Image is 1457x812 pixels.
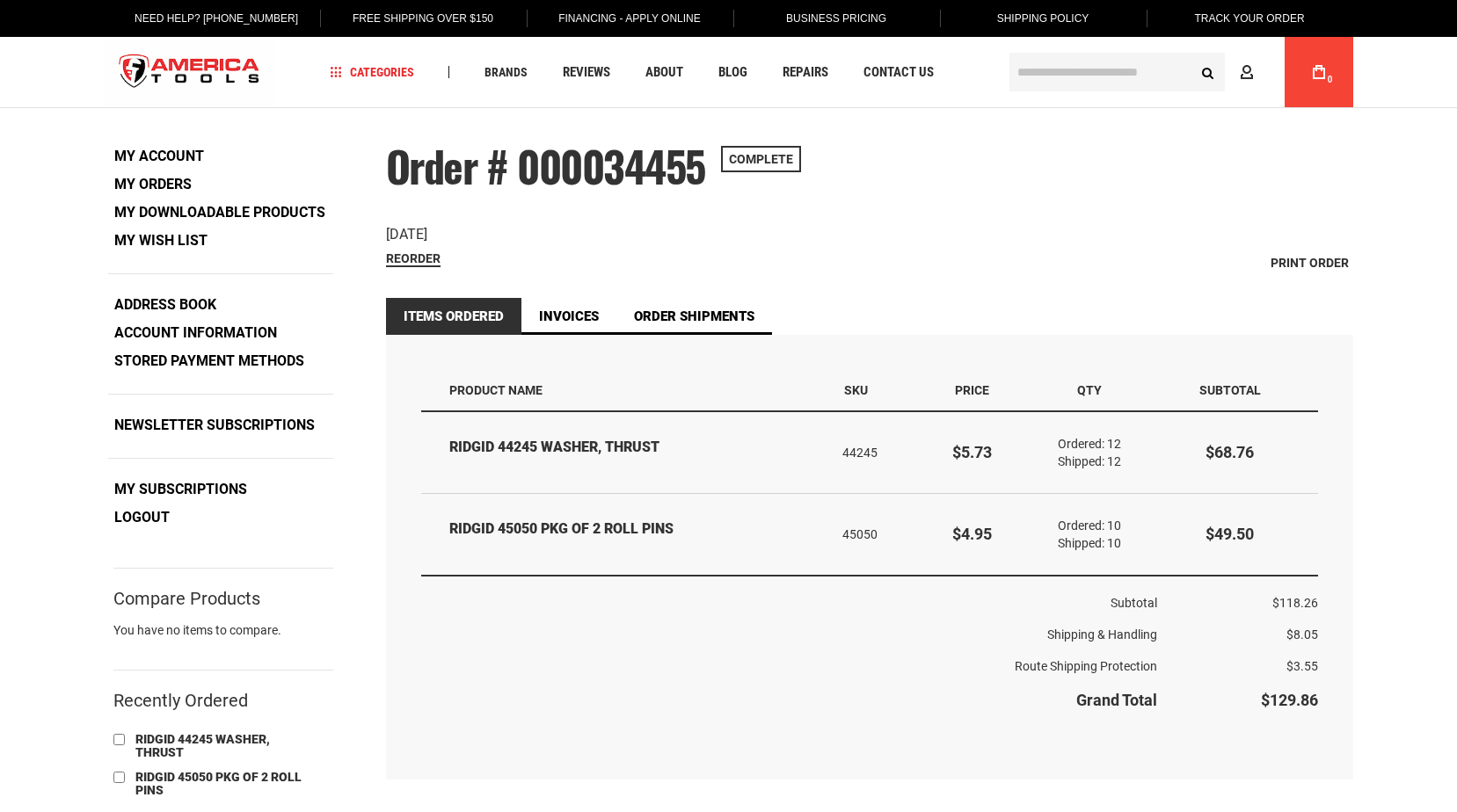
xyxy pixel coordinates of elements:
[1107,518,1121,533] span: 10
[1266,250,1353,276] a: Print Order
[421,576,1158,619] th: Subtotal
[1261,691,1318,709] span: $129.86
[952,443,992,461] span: $5.73
[113,591,260,606] strong: Compare Products
[1107,454,1121,468] span: 12
[616,298,772,335] a: Order Shipments
[131,768,307,801] a: RIDGID 45050 PKG OF 2 ROLL PINS
[830,370,922,411] th: SKU
[449,438,818,458] strong: RIDGID 44245 WASHER, THRUST
[783,66,828,79] span: Repairs
[863,66,934,79] span: Contact Us
[1058,454,1107,468] span: Shipped
[830,412,922,494] td: 44245
[1058,437,1107,451] span: Ordered
[330,66,414,78] span: Categories
[997,12,1089,25] span: Shipping Policy
[637,61,691,84] a: About
[721,146,801,172] span: Complete
[1272,596,1318,610] span: $118.26
[108,199,331,226] a: My Downloadable Products
[555,61,618,84] a: Reviews
[108,143,210,170] a: My Account
[135,732,270,759] span: RIDGID 44245 WASHER, THRUST
[1328,75,1333,84] span: 0
[386,226,427,243] span: [DATE]
[108,504,176,531] a: Logout
[1206,443,1254,461] span: $68.76
[114,176,192,192] strong: My Orders
[449,519,818,540] strong: RIDGID 45050 PKG OF 2 ROLL PINS
[1058,536,1107,550] span: Shipped
[477,61,535,84] a: Brands
[856,61,942,84] a: Contact Us
[775,61,836,84] a: Repairs
[521,298,616,335] a: Invoices
[322,61,422,84] a: Categories
[386,251,441,267] a: Reorder
[710,61,755,84] a: Blog
[421,650,1158,682] th: Route Shipping Protection
[1206,525,1254,543] span: $49.50
[1076,691,1157,709] strong: Grand Total
[421,370,830,411] th: Product Name
[1058,518,1107,533] span: Ordered
[131,730,307,764] a: RIDGID 44245 WASHER, THRUST
[645,66,683,79] span: About
[108,292,222,318] a: Address Book
[1022,370,1158,411] th: Qty
[108,348,310,374] a: Stored Payment Methods
[563,66,610,79] span: Reviews
[1107,536,1121,550] span: 10
[922,370,1022,411] th: Price
[1286,659,1318,673] span: $3.55
[108,320,283,346] a: Account Information
[105,40,275,105] img: America Tools
[484,66,528,78] span: Brands
[105,40,275,105] a: store logo
[830,493,922,576] td: 45050
[108,228,214,254] a: My Wish List
[1191,55,1225,89] button: Search
[113,621,333,656] div: You have no items to compare.
[135,770,302,797] span: RIDGID 45050 PKG OF 2 ROLL PINS
[113,690,248,711] strong: Recently Ordered
[108,171,198,198] a: My Orders
[108,412,321,439] a: Newsletter Subscriptions
[1271,256,1349,270] span: Print Order
[1302,37,1336,107] a: 0
[1286,627,1318,642] span: $8.05
[421,619,1158,650] th: Shipping & Handling
[386,298,521,335] strong: Items Ordered
[1157,370,1317,411] th: Subtotal
[1107,437,1121,451] span: 12
[952,525,992,543] span: $4.95
[386,134,706,197] span: Order # 000034455
[386,251,441,265] span: Reorder
[718,66,747,79] span: Blog
[108,476,253,503] a: My Subscriptions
